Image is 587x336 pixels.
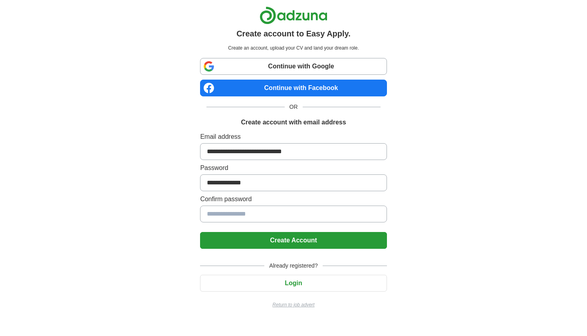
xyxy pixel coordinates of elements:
[200,132,387,142] label: Email address
[285,103,303,111] span: OR
[200,163,387,173] label: Password
[241,118,346,127] h1: Create account with email address
[264,262,322,270] span: Already registered?
[260,6,327,24] img: Adzuna logo
[200,280,387,286] a: Login
[200,275,387,292] button: Login
[236,28,351,40] h1: Create account to Easy Apply.
[200,301,387,308] a: Return to job advert
[200,232,387,249] button: Create Account
[200,58,387,75] a: Continue with Google
[200,80,387,96] a: Continue with Facebook
[200,194,387,204] label: Confirm password
[202,44,385,52] p: Create an account, upload your CV and land your dream role.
